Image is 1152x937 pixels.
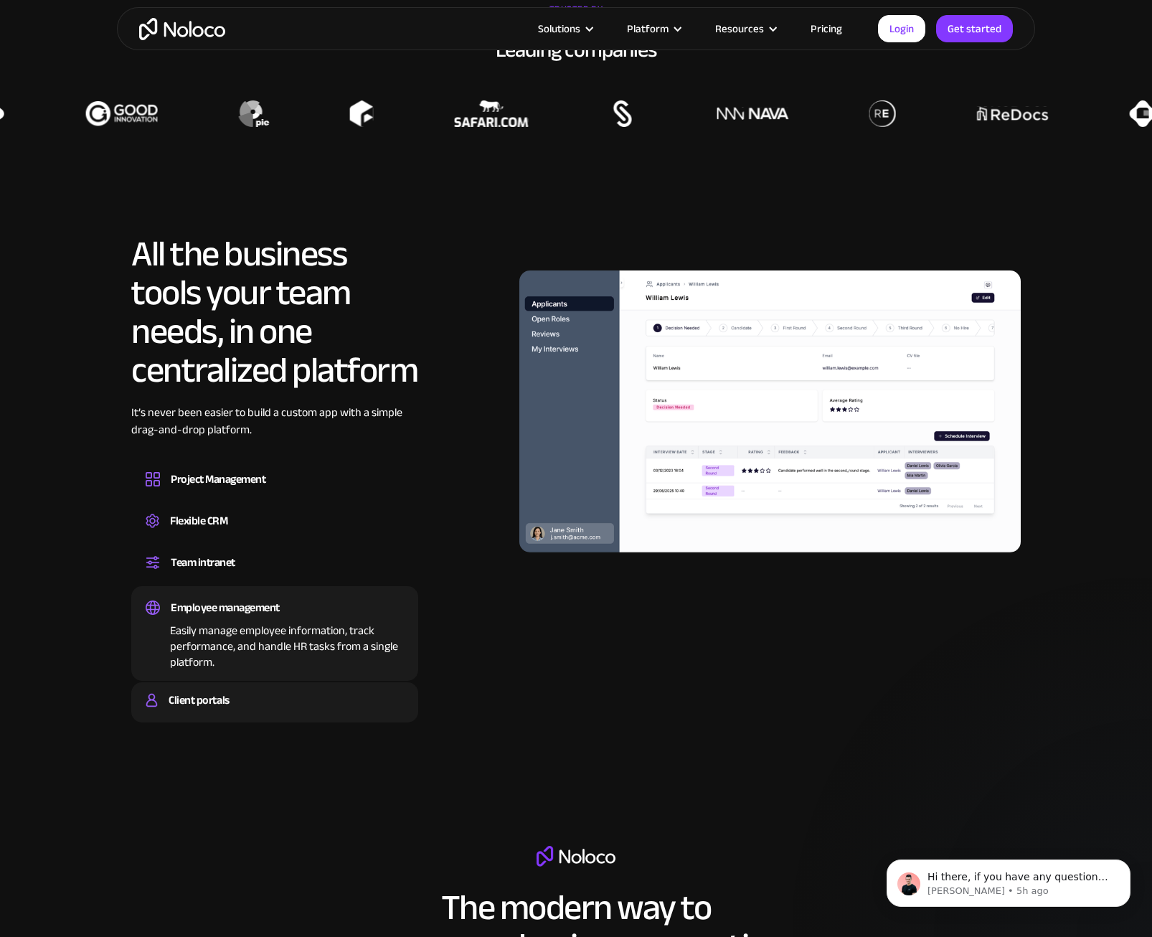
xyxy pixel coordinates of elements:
[878,15,925,42] a: Login
[131,235,418,390] h2: All the business tools your team needs, in one centralized platform
[146,573,404,578] div: Set up a central space for your team to collaborate, share information, and stay up to date on co...
[538,19,580,38] div: Solutions
[171,468,265,490] div: Project Management
[865,829,1152,930] iframe: Intercom notifications message
[146,490,404,494] div: Design custom project management tools to speed up workflows, track progress, and optimize your t...
[697,19,793,38] div: Resources
[170,510,227,532] div: Flexible CRM
[936,15,1013,42] a: Get started
[146,618,404,670] div: Easily manage employee information, track performance, and handle HR tasks from a single platform.
[139,18,225,40] a: home
[715,19,764,38] div: Resources
[609,19,697,38] div: Platform
[146,711,404,715] div: Build a secure, fully-branded, and personalized client portal that lets your customers self-serve.
[169,689,229,711] div: Client portals
[171,597,280,618] div: Employee management
[627,19,669,38] div: Platform
[146,532,404,536] div: Create a custom CRM that you can adapt to your business’s needs, centralize your workflows, and m...
[520,19,609,38] div: Solutions
[131,404,418,460] div: It’s never been easier to build a custom app with a simple drag-and-drop platform.
[171,552,235,573] div: Team intranet
[793,19,860,38] a: Pricing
